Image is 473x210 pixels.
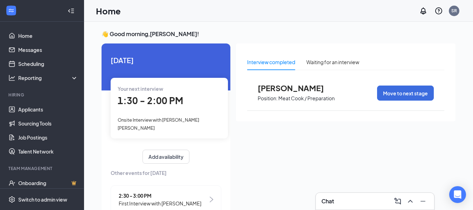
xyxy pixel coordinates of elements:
svg: ChevronUp [406,197,415,205]
div: Open Intercom Messenger [449,186,466,203]
div: Switch to admin view [18,196,67,203]
h3: Chat [321,197,334,205]
button: Minimize [417,196,429,207]
a: Applicants [18,102,78,116]
svg: Settings [8,196,15,203]
div: SR [451,8,457,14]
button: ComposeMessage [392,196,403,207]
a: Home [18,29,78,43]
a: Messages [18,43,78,57]
a: Talent Network [18,144,78,158]
p: Position: [258,95,278,102]
button: ChevronUp [405,196,416,207]
span: Onsite Interview with [PERSON_NAME] [PERSON_NAME] [118,117,199,130]
svg: Notifications [419,7,427,15]
div: Reporting [18,74,78,81]
span: [PERSON_NAME] [258,83,335,93]
svg: QuestionInfo [434,7,443,15]
span: 2:30 - 3:00 PM [119,192,201,199]
div: Interview completed [247,58,295,66]
div: Waiting for an interview [306,58,359,66]
div: Team Management [8,165,77,171]
span: Other events for [DATE] [111,169,221,177]
a: Job Postings [18,130,78,144]
svg: Minimize [419,197,427,205]
span: 1:30 - 2:00 PM [118,95,183,106]
a: OnboardingCrown [18,176,78,190]
button: Add availability [142,150,189,164]
span: First Interview with [PERSON_NAME] [119,199,201,207]
span: Your next interview [118,86,163,92]
svg: WorkstreamLogo [8,7,15,14]
span: [DATE] [111,55,221,66]
p: Meat Cook / Preparation [278,95,335,102]
a: Scheduling [18,57,78,71]
button: Move to next stage [377,86,434,101]
div: Hiring [8,92,77,98]
svg: Collapse [68,7,75,14]
a: Sourcing Tools [18,116,78,130]
svg: Analysis [8,74,15,81]
h1: Home [96,5,121,17]
svg: ComposeMessage [394,197,402,205]
h3: 👋 Good morning, [PERSON_NAME] ! [102,30,455,38]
